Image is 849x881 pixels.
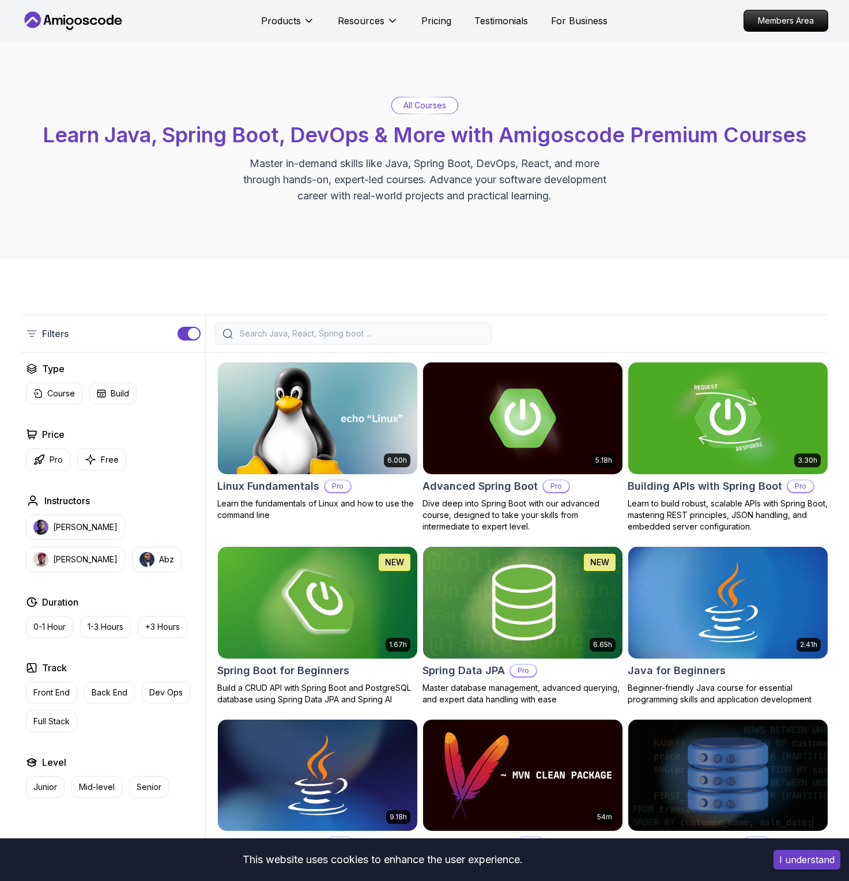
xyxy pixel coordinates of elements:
button: Course [26,383,82,404]
p: Build a CRUD API with Spring Boot and PostgreSQL database using Spring Data JPA and Spring AI [217,682,418,705]
p: Dive deep into Spring Boot with our advanced course, designed to take your skills from intermedia... [422,498,623,532]
a: Java for Beginners card2.41hJava for BeginnersBeginner-friendly Java course for essential program... [628,546,828,705]
img: Advanced Spring Boot card [423,362,622,474]
p: 2.41h [800,640,817,649]
p: [PERSON_NAME] [53,554,118,565]
p: All Courses [403,100,446,111]
img: Spring Data JPA card [423,547,622,659]
a: For Business [551,14,607,28]
p: Products [261,14,301,28]
h2: Linux Fundamentals [217,478,319,494]
p: Members Area [744,10,828,31]
a: Spring Boot for Beginners card1.67hNEWSpring Boot for BeginnersBuild a CRUD API with Spring Boot ... [217,546,418,705]
img: instructor img [33,552,48,567]
p: 6.65h [593,640,612,649]
p: Resources [338,14,384,28]
button: Junior [26,776,65,798]
p: 1-3 Hours [88,621,123,633]
img: Java for Developers card [218,720,417,831]
a: Advanced Databases cardAdvanced DatabasesProAdvanced database management with SQL, integrity, and... [628,719,828,878]
p: +3 Hours [145,621,180,633]
h2: Price [42,428,65,441]
p: NEW [385,557,404,568]
h2: Java for Developers [217,835,322,851]
button: +3 Hours [138,616,187,638]
p: Back End [92,687,127,698]
p: Free [101,454,119,466]
p: NEW [590,557,609,568]
button: Front End [26,682,77,704]
img: Building APIs with Spring Boot card [628,362,828,474]
h2: Building APIs with Spring Boot [628,478,782,494]
p: Full Stack [33,716,70,727]
iframe: chat widget [778,809,849,864]
button: Products [261,14,315,37]
h2: Advanced Spring Boot [422,478,538,494]
a: Spring Data JPA card6.65hNEWSpring Data JPAProMaster database management, advanced querying, and ... [422,546,623,705]
h2: Track [42,661,67,675]
p: Pro [788,481,813,492]
button: instructor img[PERSON_NAME] [26,515,125,540]
a: Java for Developers card9.18hJava for DevelopersProLearn advanced Java concepts to build scalable... [217,719,418,878]
h2: Maven Essentials [422,835,512,851]
h2: Spring Boot for Beginners [217,663,349,679]
p: Pro [327,837,353,849]
p: Learn to build robust, scalable APIs with Spring Boot, mastering REST principles, JSON handling, ... [628,498,828,532]
button: Dev Ops [142,682,190,704]
img: Spring Boot for Beginners card [218,547,417,659]
p: Master database management, advanced querying, and expert data handling with ease [422,682,623,705]
button: Accept cookies [773,850,840,869]
button: Back End [84,682,135,704]
button: 1-3 Hours [80,616,131,638]
h2: Advanced Databases [628,835,738,851]
a: Linux Fundamentals card6.00hLinux FundamentalsProLearn the fundamentals of Linux and how to use t... [217,362,418,521]
p: Master in-demand skills like Java, Spring Boot, DevOps, React, and more through hands-on, expert-... [231,156,618,204]
a: Testimonials [474,14,528,28]
p: 5.18h [595,456,612,465]
button: instructor img[PERSON_NAME] [26,547,125,572]
img: Advanced Databases card [628,720,828,831]
p: Pro [50,454,63,466]
h2: Level [42,755,66,769]
p: Abz [159,554,174,565]
p: Pro [744,837,769,849]
p: 0-1 Hour [33,621,66,633]
p: Build [111,388,129,399]
img: Maven Essentials card [423,720,622,831]
p: 1.67h [389,640,407,649]
p: Pro [325,481,350,492]
p: 3.30h [798,456,817,465]
button: Mid-level [71,776,122,798]
button: Resources [338,14,398,37]
a: Members Area [744,10,828,32]
p: Junior [33,781,57,793]
img: Linux Fundamentals card [218,362,417,474]
button: Senior [129,776,169,798]
button: Pro [26,448,70,471]
img: instructor img [139,552,154,567]
p: Filters [42,327,69,341]
button: Build [89,383,137,404]
a: Pricing [421,14,451,28]
img: Java for Beginners card [628,547,828,659]
p: Pro [518,837,544,849]
p: 9.18h [390,812,407,822]
p: Course [47,388,75,399]
a: Building APIs with Spring Boot card3.30hBuilding APIs with Spring BootProLearn to build robust, s... [628,362,828,532]
p: 54m [597,812,612,822]
p: Beginner-friendly Java course for essential programming skills and application development [628,682,828,705]
p: Pro [511,665,536,676]
a: Advanced Spring Boot card5.18hAdvanced Spring BootProDive deep into Spring Boot with our advanced... [422,362,623,532]
button: Free [77,448,126,471]
div: This website uses cookies to enhance the user experience. [9,847,756,872]
input: Search Java, React, Spring boot ... [237,328,484,339]
p: Learn the fundamentals of Linux and how to use the command line [217,498,418,521]
p: 6.00h [387,456,407,465]
p: Mid-level [79,781,115,793]
h2: Spring Data JPA [422,663,505,679]
h2: Type [42,362,65,376]
p: Front End [33,687,70,698]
